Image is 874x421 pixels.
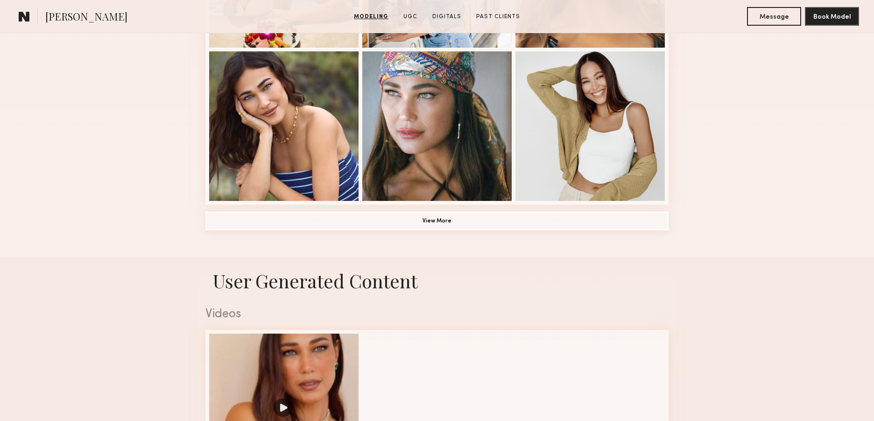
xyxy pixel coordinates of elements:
button: Book Model [805,7,859,26]
a: Book Model [805,12,859,20]
a: Digitals [429,13,465,21]
div: Videos [205,308,669,321]
a: UGC [400,13,421,21]
button: View More [205,212,669,230]
a: Past Clients [472,13,524,21]
h1: User Generated Content [198,268,676,293]
a: Modeling [350,13,392,21]
button: Message [747,7,801,26]
span: [PERSON_NAME] [45,9,127,26]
